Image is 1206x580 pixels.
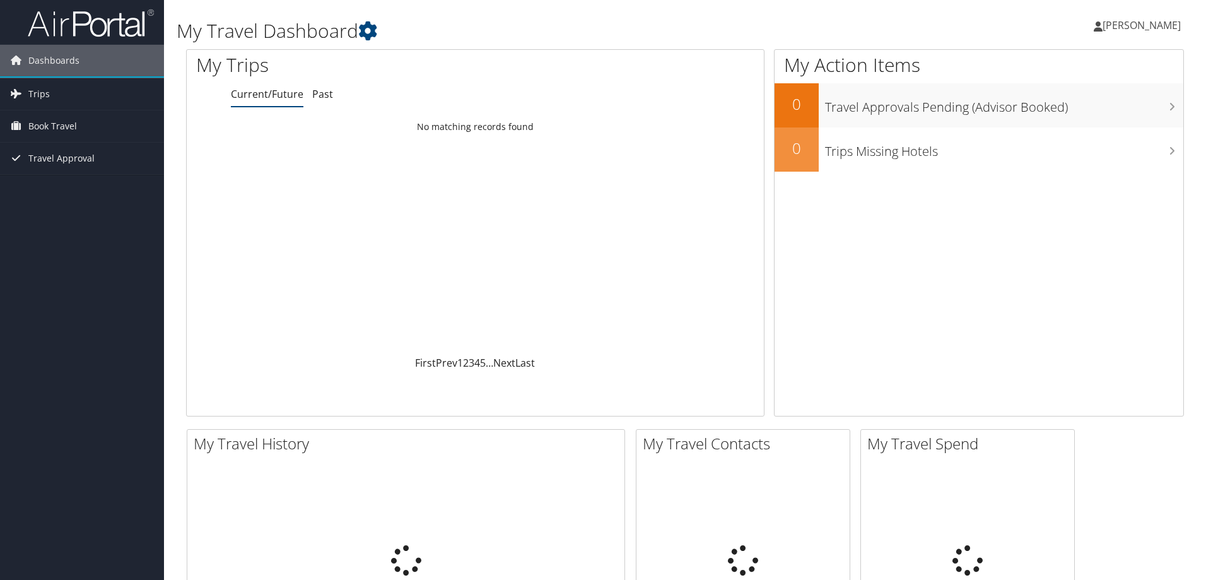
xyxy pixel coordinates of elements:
[480,356,486,370] a: 5
[775,127,1183,172] a: 0Trips Missing Hotels
[867,433,1074,454] h2: My Travel Spend
[28,143,95,174] span: Travel Approval
[825,92,1183,116] h3: Travel Approvals Pending (Advisor Booked)
[469,356,474,370] a: 3
[415,356,436,370] a: First
[231,87,303,101] a: Current/Future
[187,115,764,138] td: No matching records found
[1094,6,1193,44] a: [PERSON_NAME]
[643,433,850,454] h2: My Travel Contacts
[28,110,77,142] span: Book Travel
[493,356,515,370] a: Next
[436,356,457,370] a: Prev
[196,52,514,78] h1: My Trips
[177,18,855,44] h1: My Travel Dashboard
[515,356,535,370] a: Last
[775,52,1183,78] h1: My Action Items
[474,356,480,370] a: 4
[775,93,819,115] h2: 0
[825,136,1183,160] h3: Trips Missing Hotels
[28,8,154,38] img: airportal-logo.png
[775,138,819,159] h2: 0
[194,433,624,454] h2: My Travel History
[775,83,1183,127] a: 0Travel Approvals Pending (Advisor Booked)
[463,356,469,370] a: 2
[457,356,463,370] a: 1
[28,45,79,76] span: Dashboards
[312,87,333,101] a: Past
[28,78,50,110] span: Trips
[486,356,493,370] span: …
[1103,18,1181,32] span: [PERSON_NAME]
